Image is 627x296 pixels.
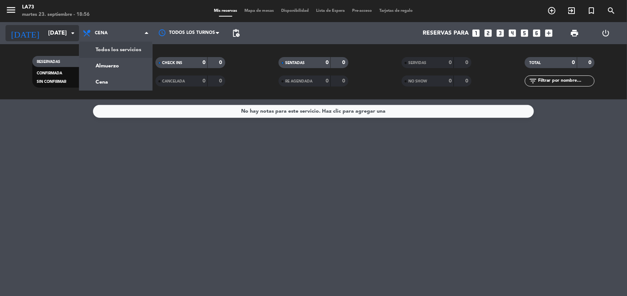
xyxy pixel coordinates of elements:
[466,60,470,65] strong: 0
[232,29,240,38] span: pending_actions
[567,6,576,15] i: exit_to_app
[520,28,530,38] i: looks_5
[37,60,60,64] span: RESERVADAS
[423,30,469,37] span: Reservas para
[203,78,205,84] strong: 0
[572,60,575,65] strong: 0
[349,9,376,13] span: Pre-acceso
[79,74,152,90] a: Cena
[285,61,305,65] span: SENTADAS
[203,60,205,65] strong: 0
[544,28,554,38] i: add_box
[466,78,470,84] strong: 0
[285,80,312,83] span: RE AGENDADA
[241,9,278,13] span: Mapa de mesas
[408,80,427,83] span: NO SHOW
[326,60,329,65] strong: 0
[79,58,152,74] a: Almuerzo
[219,78,223,84] strong: 0
[241,107,386,116] div: No hay notas para este servicio. Haz clic para agregar una
[408,61,426,65] span: SERVIDAS
[449,78,452,84] strong: 0
[162,80,185,83] span: CANCELADA
[219,60,223,65] strong: 0
[496,28,505,38] i: looks_3
[548,6,556,15] i: add_circle_outline
[278,9,313,13] span: Disponibilidad
[343,60,347,65] strong: 0
[326,78,329,84] strong: 0
[570,29,579,38] span: print
[537,77,594,85] input: Filtrar por nombre...
[68,29,77,38] i: arrow_drop_down
[484,28,493,38] i: looks_two
[37,71,62,75] span: CONFIRMADA
[472,28,481,38] i: looks_one
[162,61,182,65] span: CHECK INS
[6,4,17,18] button: menu
[532,28,542,38] i: looks_6
[376,9,417,13] span: Tarjetas de regalo
[211,9,241,13] span: Mis reservas
[449,60,452,65] strong: 0
[95,31,108,36] span: Cena
[590,22,621,44] div: LOG OUT
[6,25,44,41] i: [DATE]
[529,61,541,65] span: TOTAL
[589,60,593,65] strong: 0
[37,80,66,84] span: SIN CONFIRMAR
[313,9,349,13] span: Lista de Espera
[343,78,347,84] strong: 0
[529,77,537,85] i: filter_list
[607,6,616,15] i: search
[587,6,596,15] i: turned_in_not
[601,29,610,38] i: power_settings_new
[508,28,517,38] i: looks_4
[79,42,152,58] a: Todos los servicios
[6,4,17,15] i: menu
[22,11,90,18] div: martes 23. septiembre - 18:56
[22,4,90,11] div: LA73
